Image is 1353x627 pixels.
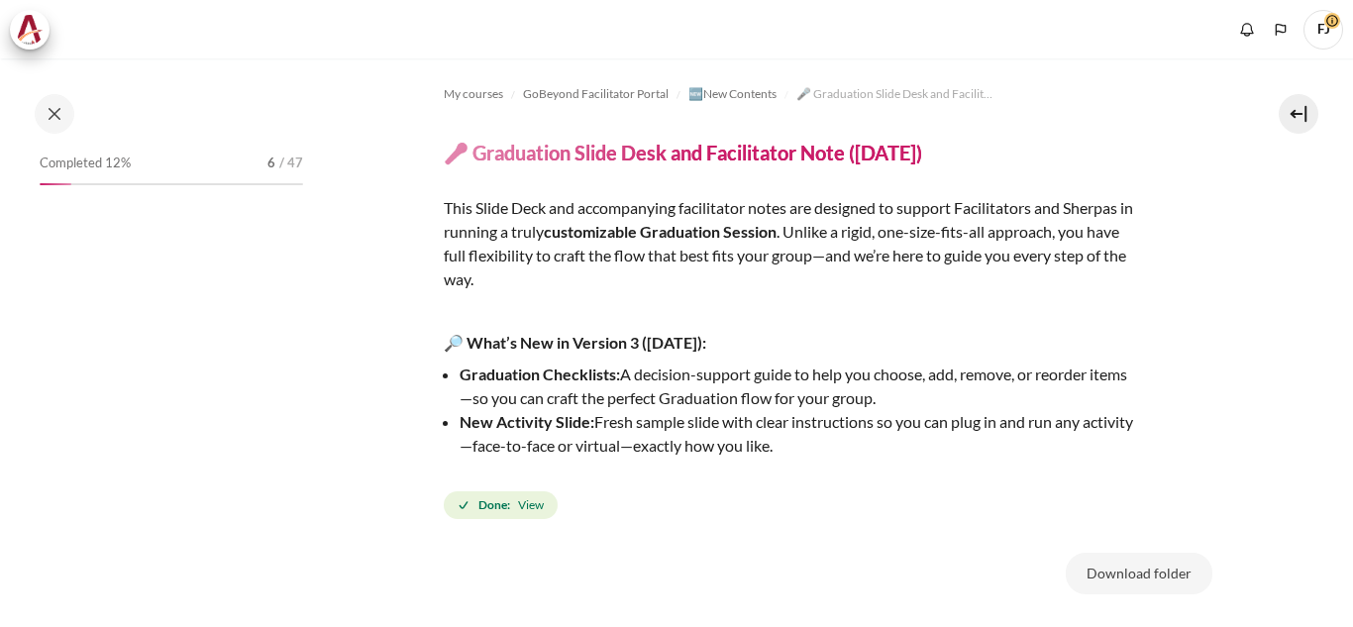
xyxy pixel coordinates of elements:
strong: Done: [478,496,510,514]
p: This Slide Deck and accompanying facilitator notes are designed to support Facilitators and Sherp... [444,196,1137,291]
div: Show notification window with no new notifications [1232,15,1262,45]
strong: 🔎 What’s New in Version 3 ([DATE]): [444,333,706,352]
span: 🆕New Contents [688,85,777,103]
div: 12% [40,183,71,185]
div: Completion requirements for 🎤 Graduation Slide Desk and Facilitator Note (10 Jun 25) [444,487,562,523]
span: My courses [444,85,503,103]
button: Languages [1266,15,1296,45]
p: A decision-support guide to help you choose, add, remove, or reorder items—so you can craft the p... [460,363,1137,410]
a: User menu [1303,10,1343,50]
a: GoBeyond Facilitator Portal [523,82,669,106]
span: / 47 [279,154,303,173]
span: 6 [267,154,275,173]
h4: 🎤 Graduation Slide Desk and Facilitator Note ([DATE]) [444,140,922,165]
span: View [518,496,544,514]
span: Completed 12% [40,154,131,173]
img: Architeck [16,15,44,45]
strong: Graduation Checklists: [460,365,620,383]
span: FJ [1303,10,1343,50]
strong: New Activity Slide: [460,412,594,431]
span: 🎤 Graduation Slide Desk and Facilitator Note ([DATE]) [796,85,994,103]
nav: Navigation bar [444,78,1212,110]
p: Fresh sample slide with clear instructions so you can plug in and run any activity—face-to-face o... [460,410,1137,458]
a: 🎤 Graduation Slide Desk and Facilitator Note ([DATE]) [796,82,994,106]
button: Download folder [1066,553,1212,594]
span: GoBeyond Facilitator Portal [523,85,669,103]
a: 🆕New Contents [688,82,777,106]
strong: customizable Graduation Session [544,222,777,241]
a: My courses [444,82,503,106]
a: Architeck Architeck [10,10,59,50]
